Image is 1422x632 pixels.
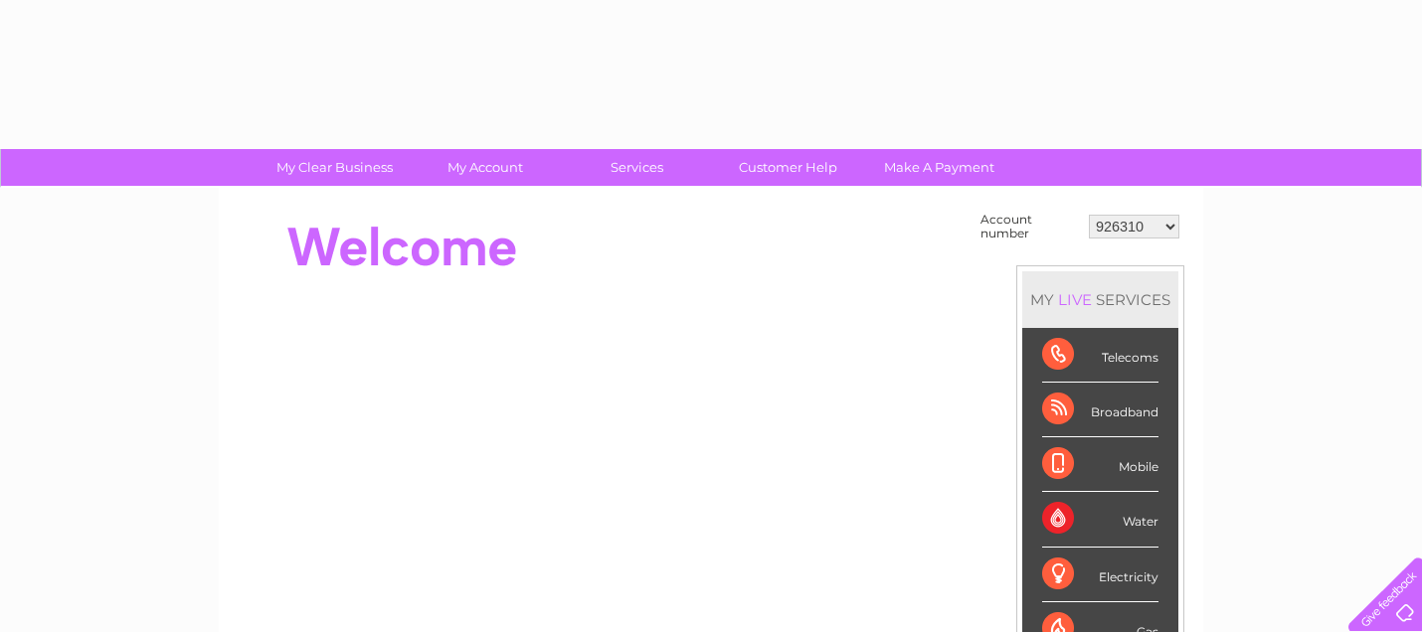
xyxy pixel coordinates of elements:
[1054,290,1096,309] div: LIVE
[253,149,417,186] a: My Clear Business
[706,149,870,186] a: Customer Help
[1022,271,1178,328] div: MY SERVICES
[1042,328,1158,383] div: Telecoms
[404,149,568,186] a: My Account
[1042,383,1158,437] div: Broadband
[1042,437,1158,492] div: Mobile
[857,149,1021,186] a: Make A Payment
[1042,492,1158,547] div: Water
[1042,548,1158,602] div: Electricity
[555,149,719,186] a: Services
[976,208,1084,245] td: Account number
